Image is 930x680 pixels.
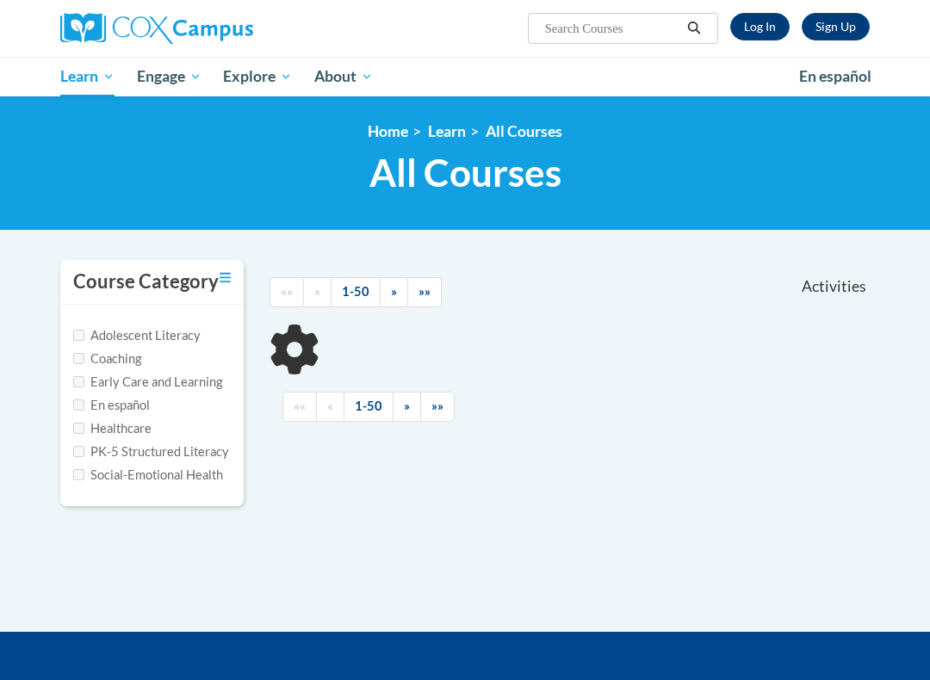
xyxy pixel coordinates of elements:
[73,423,84,434] input: Checkbox for Options
[428,122,466,140] a: Learn
[431,399,443,413] span: »»
[369,150,561,195] span: All Courses
[49,57,126,96] a: Learn
[314,66,373,87] span: About
[802,277,866,296] span: Activities
[543,18,681,39] input: Search Courses
[281,284,293,299] span: ««
[282,392,317,422] a: Begining
[681,18,707,39] button: Search
[73,373,222,392] label: Early Care and Learning
[327,399,333,413] span: «
[303,57,384,96] a: About
[391,284,397,299] span: »
[212,57,303,96] a: Explore
[331,277,381,307] a: 1-50
[220,269,231,287] a: Toggle collapse
[404,399,410,413] span: »
[47,57,883,96] div: Main menu
[223,66,292,87] span: Explore
[73,376,84,387] input: Checkbox for Options
[73,466,223,485] label: Social-Emotional Health
[393,392,421,422] a: Next
[368,122,408,140] a: Home
[314,284,320,299] span: «
[344,392,394,422] a: 1-50
[73,269,219,295] h3: Course Category
[316,392,344,422] a: Previous
[126,57,213,96] a: Engage
[73,399,84,411] input: Checkbox for Options
[73,353,84,364] input: Checkbox for Options
[270,277,304,307] a: Begining
[799,67,871,85] span: En español
[137,66,201,87] span: Engage
[730,13,790,40] a: Log In
[380,277,408,307] a: Next
[60,13,313,44] a: Cox Campus
[420,392,455,422] a: End
[73,419,152,438] label: Healthcare
[407,277,442,307] a: End
[73,349,141,368] label: Coaching
[73,326,201,345] label: Adolescent Literacy
[418,284,431,299] span: »»
[73,396,150,415] label: En español
[294,399,306,413] span: ««
[73,330,84,341] input: Checkbox for Options
[788,59,883,95] a: En español
[60,66,115,87] span: Learn
[802,13,870,40] a: Register
[486,122,562,140] a: All Courses
[73,442,229,461] label: PK-5 Structured Literacy
[73,469,84,480] input: Checkbox for Options
[60,13,253,44] img: Cox Campus
[73,446,84,457] input: Checkbox for Options
[303,277,332,307] a: Previous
